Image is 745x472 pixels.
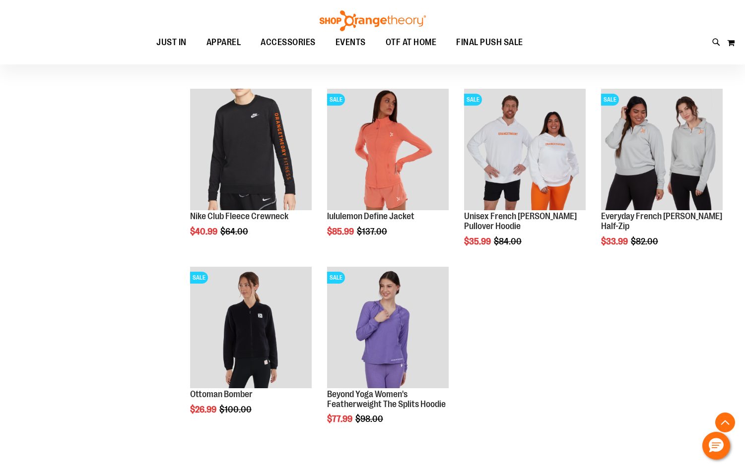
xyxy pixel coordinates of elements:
[446,31,533,54] a: FINAL PUSH SALE
[190,267,312,390] a: Product image for Ottoman BomberSALE
[601,89,723,210] img: Product image for Everyday French Terry 1/2 Zip
[327,89,449,212] a: Product image for lululemon Define JacketSALE
[631,236,660,246] span: $82.00
[322,262,454,450] div: product
[190,389,253,399] a: Ottoman Bomber
[459,84,591,272] div: product
[261,31,316,54] span: ACCESSORIES
[327,267,449,390] a: Product image for Beyond Yoga Womens Featherweight The Splits HoodieSALE
[190,405,218,414] span: $26.99
[327,389,446,409] a: Beyond Yoga Women's Featherweight The Splits Hoodie
[327,414,354,424] span: $77.99
[596,84,728,272] div: product
[327,227,355,236] span: $85.99
[601,94,619,106] span: SALE
[336,31,366,54] span: EVENTS
[494,236,523,246] span: $84.00
[464,236,492,246] span: $35.99
[357,227,389,236] span: $137.00
[190,89,312,210] img: Product image for Nike Club Fleece Crewneck
[190,227,219,236] span: $40.99
[376,31,447,54] a: OTF AT HOME
[185,84,317,262] div: product
[251,31,326,54] a: ACCESSORIES
[156,31,187,54] span: JUST IN
[206,31,241,54] span: APPAREL
[355,414,385,424] span: $98.00
[190,267,312,388] img: Product image for Ottoman Bomber
[326,31,376,54] a: EVENTS
[146,31,197,54] a: JUST IN
[190,211,288,221] a: Nike Club Fleece Crewneck
[190,89,312,212] a: Product image for Nike Club Fleece Crewneck
[327,89,449,210] img: Product image for lululemon Define Jacket
[601,89,723,212] a: Product image for Everyday French Terry 1/2 ZipSALE
[464,89,586,212] a: Product image for Unisex French Terry Pullover HoodieSALE
[715,413,735,432] button: Back To Top
[220,227,250,236] span: $64.00
[327,211,414,221] a: lululemon Define Jacket
[601,236,629,246] span: $33.99
[185,262,317,440] div: product
[702,432,730,460] button: Hello, have a question? Let’s chat.
[327,267,449,388] img: Product image for Beyond Yoga Womens Featherweight The Splits Hoodie
[190,272,208,284] span: SALE
[464,94,482,106] span: SALE
[464,211,577,231] a: Unisex French [PERSON_NAME] Pullover Hoodie
[318,10,427,31] img: Shop Orangetheory
[386,31,437,54] span: OTF AT HOME
[456,31,523,54] span: FINAL PUSH SALE
[327,94,345,106] span: SALE
[327,272,345,284] span: SALE
[601,211,722,231] a: Everyday French [PERSON_NAME] Half-Zip
[464,89,586,210] img: Product image for Unisex French Terry Pullover Hoodie
[322,84,454,262] div: product
[219,405,253,414] span: $100.00
[197,31,251,54] a: APPAREL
